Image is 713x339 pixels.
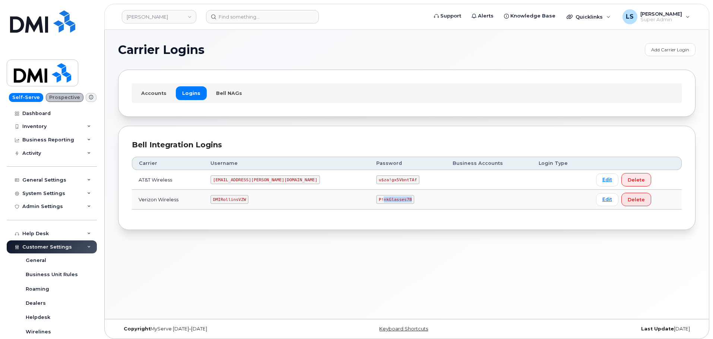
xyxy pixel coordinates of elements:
th: Business Accounts [446,157,532,170]
a: Add Carrier Login [645,43,695,56]
a: Bell NAGs [210,86,248,100]
th: Password [370,157,446,170]
th: Carrier [132,157,204,170]
div: [DATE] [503,326,695,332]
code: DMIRollinsVZW [210,195,248,204]
th: Login Type [532,157,589,170]
strong: Last Update [641,326,674,332]
th: Username [204,157,370,170]
strong: Copyright [124,326,150,332]
button: Delete [621,173,651,186]
code: u$za!gx5VbntTAf [376,175,419,184]
a: Edit [596,173,618,186]
a: Edit [596,193,618,206]
span: Delete [628,176,645,183]
div: MyServe [DATE]–[DATE] [118,326,311,332]
a: Keyboard Shortcuts [379,326,428,332]
td: Verizon Wireless [132,190,204,210]
a: Accounts [135,86,173,100]
td: AT&T Wireless [132,170,204,190]
div: Bell Integration Logins [132,140,682,150]
code: P!nkGlasses78 [376,195,414,204]
span: Carrier Logins [118,44,205,55]
a: Logins [176,86,207,100]
span: Delete [628,196,645,203]
code: [EMAIL_ADDRESS][PERSON_NAME][DOMAIN_NAME] [210,175,320,184]
button: Delete [621,193,651,206]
